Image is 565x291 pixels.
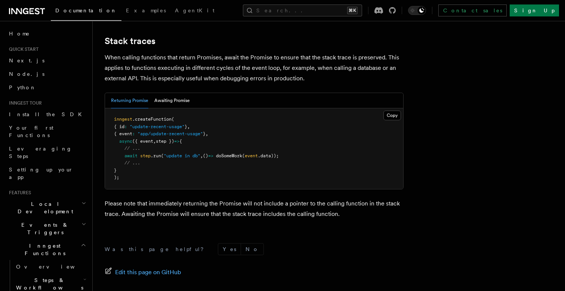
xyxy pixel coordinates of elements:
[245,153,258,158] span: event
[179,139,182,144] span: {
[242,153,245,158] span: (
[114,124,124,129] span: { id
[105,245,209,253] p: Was this page helpful?
[16,264,93,270] span: Overview
[115,267,181,278] span: Edit this page on GitHub
[114,168,117,173] span: }
[6,108,88,121] a: Install the SDK
[174,139,179,144] span: =>
[119,139,132,144] span: async
[175,7,214,13] span: AgentKit
[51,2,121,21] a: Documentation
[105,198,404,219] p: Please note that immediately returning the Promise will not include a pointer to the calling func...
[347,7,358,14] kbd: ⌘K
[6,100,42,106] span: Inngest tour
[172,117,174,122] span: (
[153,139,156,144] span: ,
[9,146,72,159] span: Leveraging Steps
[132,117,172,122] span: .createFunction
[9,111,86,117] span: Install the SDK
[6,197,88,218] button: Local Development
[203,131,206,136] span: }
[510,4,559,16] a: Sign Up
[9,58,44,64] span: Next.js
[185,124,187,129] span: }
[114,131,132,136] span: { event
[105,52,404,84] p: When calling functions that return Promises, await the Promise to ensure that the stack trace is ...
[161,153,164,158] span: (
[55,7,117,13] span: Documentation
[124,124,127,129] span: :
[258,153,279,158] span: .data));
[6,239,88,260] button: Inngest Functions
[156,139,174,144] span: step })
[9,84,36,90] span: Python
[9,125,53,138] span: Your first Functions
[132,139,153,144] span: ({ event
[187,124,190,129] span: ,
[6,163,88,184] a: Setting up your app
[438,4,507,16] a: Contact sales
[130,124,185,129] span: "update-recent-usage"
[9,71,44,77] span: Node.js
[9,30,30,37] span: Home
[164,153,200,158] span: "update in db"
[138,131,203,136] span: "app/update-recent-usage"
[140,153,151,158] span: step
[206,131,208,136] span: ,
[9,167,73,180] span: Setting up your app
[6,218,88,239] button: Events & Triggers
[203,153,208,158] span: ()
[6,142,88,163] a: Leveraging Steps
[200,153,203,158] span: ,
[132,131,135,136] span: :
[124,160,140,165] span: // ...
[208,153,213,158] span: =>
[218,244,241,255] button: Yes
[6,121,88,142] a: Your first Functions
[151,153,161,158] span: .run
[408,6,426,15] button: Toggle dark mode
[383,111,401,120] button: Copy
[6,54,88,67] a: Next.js
[241,244,263,255] button: No
[6,81,88,94] a: Python
[6,46,38,52] span: Quick start
[6,190,31,196] span: Features
[124,153,138,158] span: await
[154,93,190,108] button: Awaiting Promise
[114,117,132,122] span: inngest
[6,200,81,215] span: Local Development
[170,2,219,20] a: AgentKit
[6,67,88,81] a: Node.js
[126,7,166,13] span: Examples
[243,4,362,16] button: Search...⌘K
[6,27,88,40] a: Home
[216,153,242,158] span: doSomeWork
[124,146,140,151] span: // ...
[105,267,181,278] a: Edit this page on GitHub
[6,221,81,236] span: Events & Triggers
[121,2,170,20] a: Examples
[111,93,148,108] button: Returning Promise
[13,260,88,273] a: Overview
[105,36,155,46] a: Stack traces
[6,242,81,257] span: Inngest Functions
[114,175,119,180] span: );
